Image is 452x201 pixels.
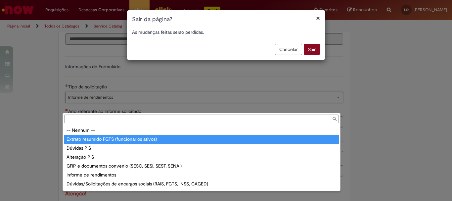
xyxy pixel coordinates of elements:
[64,179,339,188] div: Dúvidas/Solicitações de encargos sociais (RAIS, FGTS, INSS, CAGED)
[64,171,339,179] div: Informe de rendimentos
[64,153,339,162] div: Alteração PIS
[64,135,339,144] div: Extrato resumido FGTS (funcionários ativos)
[64,162,339,171] div: GFIP e documentos convenio (SESC, SESI, SEST, SENAI)
[63,125,340,191] ul: Tipo de solicitação
[64,126,339,135] div: -- Nenhum --
[64,188,339,197] div: Demonstrativos de Pagamento
[64,144,339,153] div: Dúvidas PIS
